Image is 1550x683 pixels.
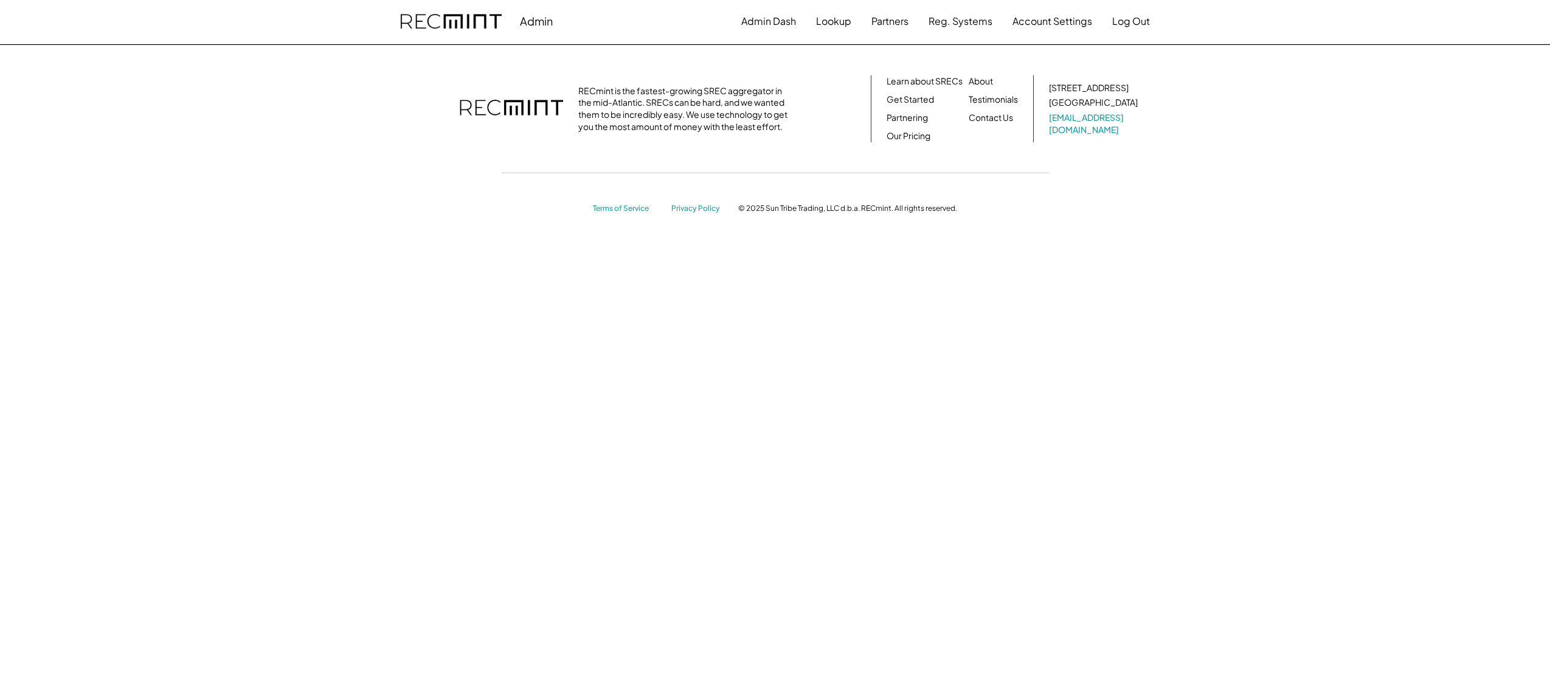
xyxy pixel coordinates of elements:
[887,94,934,106] a: Get Started
[401,14,502,29] img: recmint-logotype%403x.png
[871,9,908,33] button: Partners
[887,130,930,142] a: Our Pricing
[1012,9,1092,33] button: Account Settings
[1049,97,1138,109] div: [GEOGRAPHIC_DATA]
[816,9,851,33] button: Lookup
[671,204,726,214] a: Privacy Policy
[969,112,1013,124] a: Contact Us
[738,204,957,213] div: © 2025 Sun Tribe Trading, LLC d.b.a. RECmint. All rights reserved.
[969,94,1018,106] a: Testimonials
[1112,9,1150,33] button: Log Out
[1049,112,1140,136] a: [EMAIL_ADDRESS][DOMAIN_NAME]
[593,204,660,214] a: Terms of Service
[929,9,992,33] button: Reg. Systems
[578,85,794,132] div: RECmint is the fastest-growing SREC aggregator in the mid-Atlantic. SRECs can be hard, and we wan...
[969,75,993,88] a: About
[887,75,963,88] a: Learn about SRECs
[460,88,563,130] img: recmint-logotype%403x.png
[1049,82,1129,94] div: [STREET_ADDRESS]
[887,112,928,124] a: Partnering
[520,14,553,28] div: Admin
[741,9,796,33] button: Admin Dash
